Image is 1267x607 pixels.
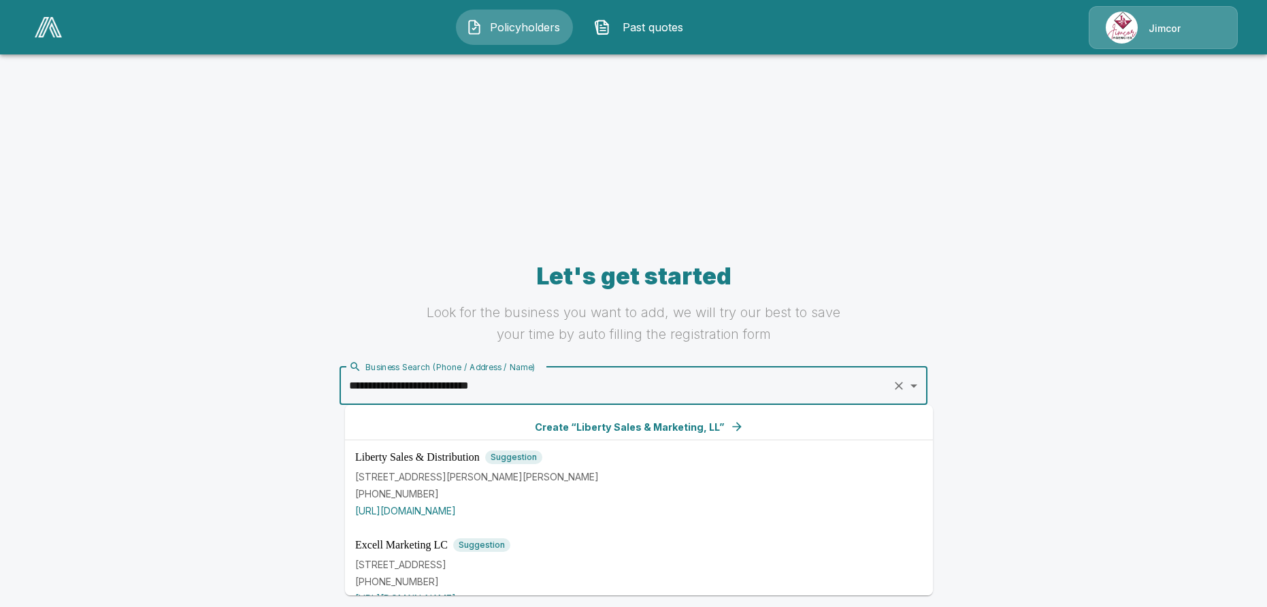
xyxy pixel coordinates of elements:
span: Excell Marketing LC [355,540,448,551]
h6: Look for the business you want to add, we will try our best to save your time by auto filling the... [418,301,849,345]
span: Create “ Liberty Sales & Marketing, LL ” [535,420,725,435]
button: Policyholders IconPolicyholders [456,10,573,45]
span: Policyholders [488,19,563,35]
div: Business Search (Phone / Address / Name) [349,361,536,373]
p: [PHONE_NUMBER] [355,574,923,589]
img: Past quotes Icon [594,19,610,35]
p: [STREET_ADDRESS] [355,557,923,572]
span: Suggestion [485,450,542,464]
h4: Let's get started [418,262,849,291]
span: Liberty Sales & Distribution [355,452,480,463]
img: AA Logo [35,17,62,37]
p: [PHONE_NUMBER] [355,487,923,501]
span: Past quotes [616,19,691,35]
img: Policyholders Icon [466,19,482,35]
button: Past quotes IconPast quotes [584,10,701,45]
p: [STREET_ADDRESS][PERSON_NAME][PERSON_NAME] [355,470,923,484]
a: [URL][DOMAIN_NAME] [355,593,456,604]
span: Suggestion [453,538,510,552]
a: [URL][DOMAIN_NAME] [355,505,456,516]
